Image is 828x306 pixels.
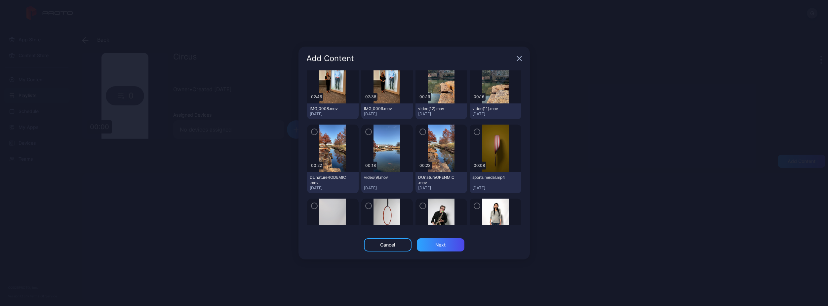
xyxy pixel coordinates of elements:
div: [DATE] [472,111,519,117]
div: 00:08 [472,162,486,170]
div: 02:46 [310,93,323,101]
div: 00:23 [418,162,432,170]
div: [DATE] [418,111,464,117]
div: video(12).mov [418,106,454,111]
div: IMG_0008.mov [310,106,346,111]
div: Add Content [306,55,514,62]
div: 00:19 [418,93,431,101]
div: IMG_0009.mov [364,106,400,111]
div: DUnatureRODEMIC.mov [310,175,346,185]
div: video(9).mov [364,175,400,180]
div: [DATE] [472,185,519,191]
div: 02:38 [364,93,377,101]
div: DUnatureOPENMIC.mov [418,175,454,185]
div: [DATE] [310,185,356,191]
div: [DATE] [364,111,410,117]
div: 00:22 [310,162,323,170]
div: Next [435,242,446,248]
div: [DATE] [418,185,464,191]
div: Cancel [380,242,395,248]
div: [DATE] [364,185,410,191]
button: Next [417,238,464,251]
div: 00:16 [472,93,486,101]
div: video(11).mov [472,106,509,111]
div: 00:18 [364,162,377,170]
button: Cancel [364,238,412,251]
div: sports medal.mp4 [472,175,509,180]
div: [DATE] [310,111,356,117]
